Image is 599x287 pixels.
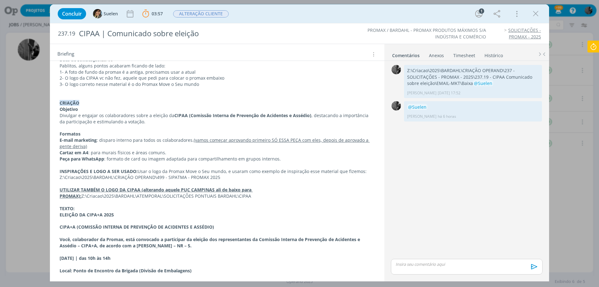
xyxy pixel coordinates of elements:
p: Pablitos, alguns pontos acabaram ficando de lado: [60,63,375,69]
button: ALTERAÇÃO CLIENTE [173,10,229,18]
span: 25/08 [101,57,113,62]
div: dialog [50,4,549,281]
p: 3- O logo correto nesse material é o do Promax Move o Seu mundo [60,81,375,87]
a: SOLICITAÇÕES - PROMAX - 2025 [508,27,541,39]
strong: E-mail marketing [60,137,97,143]
div: 1 [479,8,484,14]
strong: Peça para WhatsApp [60,156,104,162]
u: UTILIZAR TAMBÉM O LOGO DA CIPAA (alterando aquele PUC CAMPINAS ali de baixo para PROMAX): [60,187,253,199]
strong: INSPIRAÇÕES E LOGO A SER USADO: [60,168,138,174]
p: Usar o logo da Promax Move o Seu mundo, e usaram como exemplo de inspiração esse material que fiz... [60,168,375,181]
span: Suelen [104,12,118,16]
p: Z:\Criacao\2025\BARDAHL\ATEMPORAL\SOLICITAÇÕES PONTUAIS BARDAHL\CIPAA [60,187,375,199]
a: Timesheet [453,50,475,59]
strong: Local: Ponto de Encontro da Brigada (Divisão de Embalagens) [60,268,192,274]
span: Briefing [57,50,74,58]
span: [DATE] 17:52 [438,90,460,96]
img: P [392,65,401,74]
p: : disparo interno para todos os colaboradores. [60,137,375,150]
strong: Cartaz em A4 [60,150,88,156]
button: SSuelen [93,9,118,18]
button: Concluir [58,8,86,19]
p: Z:\Criacao\2025\BARDAHL\CRIAÇÃO OPERAND\237 - SOLICITAÇÕES - PROMAX - 2025\237.19 - CIPAA Comunic... [407,67,539,87]
span: @Suelen [474,80,492,86]
p: Divulgar e engajar os colaboradores sobre a eleição da , destacando a importância da participação... [60,112,375,125]
strong: Data de solicitação: [60,57,101,62]
img: P [392,101,401,111]
strong: ELEIÇÃO DA CIPA+A 2025 [60,212,114,218]
strong: Objetivo [60,106,78,112]
strong: Você, colaborador da Promax, está convocado a participar da eleição dos representantes da Comissã... [60,236,361,249]
div: Anexos [429,52,444,59]
p: : formato de card ou imagem adaptada para compartilhamento em grupos internos. [60,156,375,162]
p: 2- O logo da CIPAA vc não fez, aquele que pedi para colocar o promax embaixo [60,75,375,81]
a: Comentários [392,50,420,59]
span: 237.19 [58,30,75,37]
span: @Suelen [408,104,426,110]
strong: CRIAÇÃO [60,100,79,106]
span: ALTERAÇÃO CLIENTE [173,10,229,17]
p: [PERSON_NAME] [407,114,436,119]
strong: CIPAA (Comissão Interna de Prevenção de Acidentes e Assédio) [174,112,311,118]
span: há 6 horas [438,114,456,119]
p: : para murais físicos e áreas comuns. [60,150,375,156]
p: [PERSON_NAME] [407,90,436,96]
span: 03:57 [152,11,163,17]
a: PROMAX / BARDAHL - PROMAX PRODUTOS MÁXIMOS S/A INDÚSTRIA E COMÉRCIO [368,27,486,39]
strong: Formatos [60,131,80,137]
strong: CIPA+A (COMISSÃO INTERNA DE PREVENÇÃO DE ACIDENTES E ASSÉDIO) [60,224,214,230]
button: 03:57 [141,9,164,19]
p: 1- A foto de fundo da promax é a antiga, precisamos usar a atual [60,69,375,75]
strong: TEXTO: [60,205,75,211]
span: Concluir [62,11,82,16]
img: S [93,9,102,18]
u: (vamos começar aprovando primeiro SÓ ESSA PEÇA com eles, depois de aprovado a gente deriva) [60,137,370,149]
div: CIPAA | Comunicado sobre eleição [76,26,337,41]
button: 1 [474,9,484,19]
a: Histórico [484,50,503,59]
strong: [DATE] | das 10h às 14h [60,255,110,261]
